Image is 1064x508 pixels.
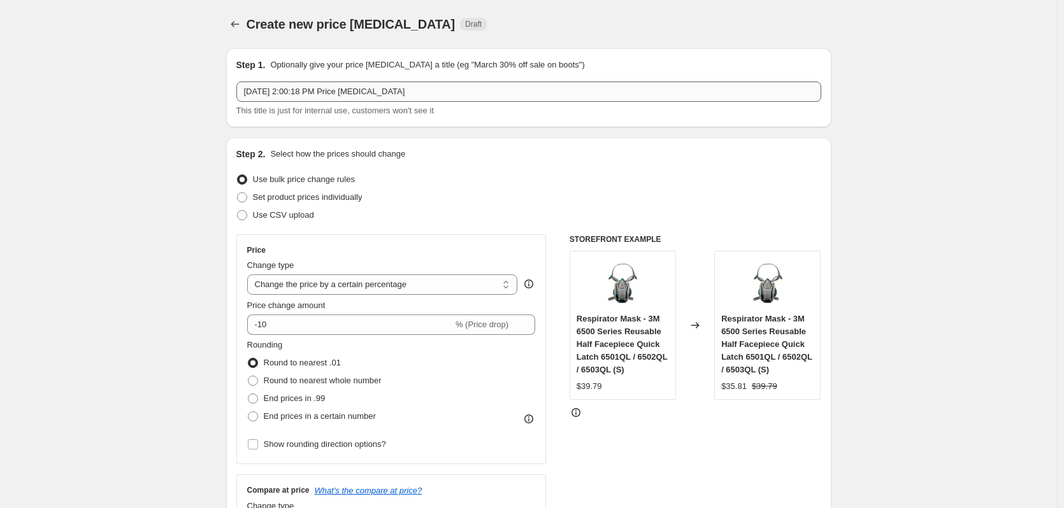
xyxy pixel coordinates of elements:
h6: STOREFRONT EXAMPLE [570,234,821,244]
div: $35.81 [721,380,747,393]
img: 6502ql_80x.jpg [597,258,648,309]
span: Draft [465,19,482,29]
h2: Step 1. [236,59,266,71]
strike: $39.79 [752,380,777,393]
h2: Step 2. [236,148,266,160]
span: Price change amount [247,300,326,310]
span: Change type [247,260,294,270]
span: Use CSV upload [253,210,314,220]
input: 30% off holiday sale [236,81,821,102]
span: This title is just for internal use, customers won't see it [236,106,434,115]
span: Set product prices individually [253,192,363,202]
div: help [522,278,535,290]
div: $39.79 [577,380,602,393]
span: Show rounding direction options? [264,439,386,449]
span: Respirator Mask - 3M 6500 Series Reusable Half Facepiece Quick Latch 6501QL / 6502QL / 6503QL (S) [721,314,812,374]
span: End prices in .99 [264,393,326,403]
img: 6502ql_80x.jpg [742,258,793,309]
span: % (Price drop) [456,320,508,329]
h3: Price [247,245,266,255]
button: What's the compare at price? [315,486,422,495]
p: Optionally give your price [MEDICAL_DATA] a title (eg "March 30% off sale on boots") [270,59,584,71]
input: -15 [247,314,453,335]
p: Select how the prices should change [270,148,405,160]
span: Rounding [247,340,283,349]
h3: Compare at price [247,485,310,495]
span: Round to nearest .01 [264,358,341,367]
span: Create new price [MEDICAL_DATA] [247,17,456,31]
span: Respirator Mask - 3M 6500 Series Reusable Half Facepiece Quick Latch 6501QL / 6502QL / 6503QL (S) [577,314,668,374]
button: Price change jobs [226,15,244,33]
span: Use bulk price change rules [253,174,355,184]
span: End prices in a certain number [264,411,376,421]
span: Round to nearest whole number [264,376,382,385]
